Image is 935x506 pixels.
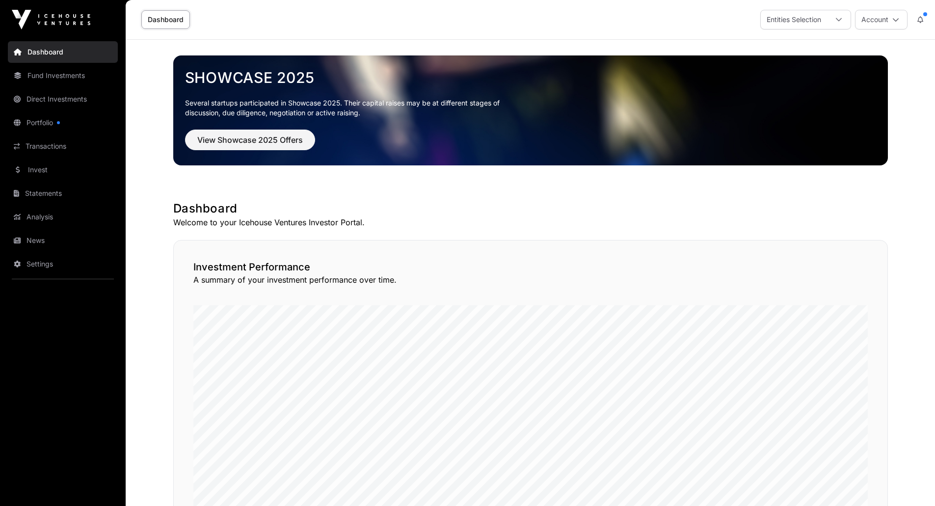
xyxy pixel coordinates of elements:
a: Statements [8,183,118,204]
p: Several startups participated in Showcase 2025. Their capital raises may be at different stages o... [185,98,515,118]
a: Invest [8,159,118,181]
a: News [8,230,118,251]
div: Entities Selection [761,10,827,29]
img: Icehouse Ventures Logo [12,10,90,29]
a: Transactions [8,135,118,157]
img: Showcase 2025 [173,55,888,165]
a: Fund Investments [8,65,118,86]
button: View Showcase 2025 Offers [185,130,315,150]
a: Analysis [8,206,118,228]
a: Dashboard [141,10,190,29]
a: Settings [8,253,118,275]
h2: Investment Performance [193,260,868,274]
p: Welcome to your Icehouse Ventures Investor Portal. [173,216,888,228]
a: Direct Investments [8,88,118,110]
a: Portfolio [8,112,118,133]
a: Showcase 2025 [185,69,876,86]
span: View Showcase 2025 Offers [197,134,303,146]
p: A summary of your investment performance over time. [193,274,868,286]
a: Dashboard [8,41,118,63]
h1: Dashboard [173,201,888,216]
a: View Showcase 2025 Offers [185,139,315,149]
button: Account [855,10,908,29]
